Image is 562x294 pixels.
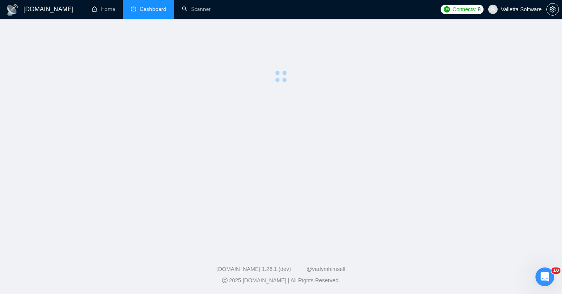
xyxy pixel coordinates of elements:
span: copyright [222,278,228,283]
iframe: Intercom live chat [535,267,554,286]
span: 10 [551,267,560,274]
a: @vadymhimself [306,266,345,272]
span: Connects: [452,5,476,14]
a: searchScanner [182,6,211,12]
div: 2025 [DOMAIN_NAME] | All Rights Reserved. [6,276,556,285]
button: setting [546,3,559,16]
span: 8 [478,5,481,14]
span: Dashboard [140,6,166,12]
img: logo [6,4,19,16]
img: upwork-logo.png [444,6,450,12]
a: [DOMAIN_NAME] 1.26.1 (dev) [217,266,291,272]
span: dashboard [131,6,136,12]
a: homeHome [92,6,115,12]
span: user [490,7,496,12]
a: setting [546,6,559,12]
